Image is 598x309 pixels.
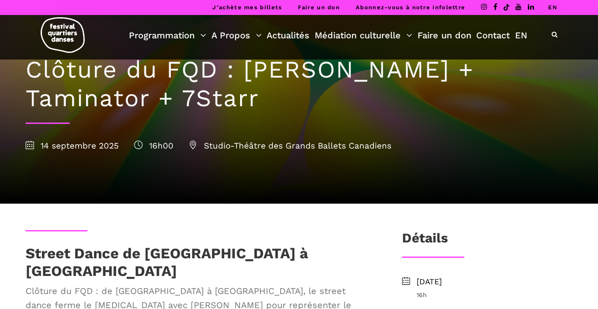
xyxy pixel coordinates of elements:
[211,28,262,43] a: A Propos
[26,56,573,113] h1: Clôture du FQD : [PERSON_NAME] + Taminator + 7Starr
[476,28,510,43] a: Contact
[26,245,373,279] h1: Street Dance de [GEOGRAPHIC_DATA] à [GEOGRAPHIC_DATA]
[515,28,527,43] a: EN
[134,141,173,151] span: 16h00
[417,290,573,300] span: 16h
[267,28,309,43] a: Actualités
[417,275,573,288] span: [DATE]
[402,230,448,252] h3: Détails
[189,141,391,151] span: Studio-Théâtre des Grands Ballets Canadiens
[315,28,412,43] a: Médiation culturelle
[548,4,557,11] a: EN
[298,4,340,11] a: Faire un don
[129,28,206,43] a: Programmation
[356,4,465,11] a: Abonnez-vous à notre infolettre
[212,4,282,11] a: J’achète mes billets
[41,17,85,53] img: logo-fqd-med
[26,141,119,151] span: 14 septembre 2025
[417,28,471,43] a: Faire un don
